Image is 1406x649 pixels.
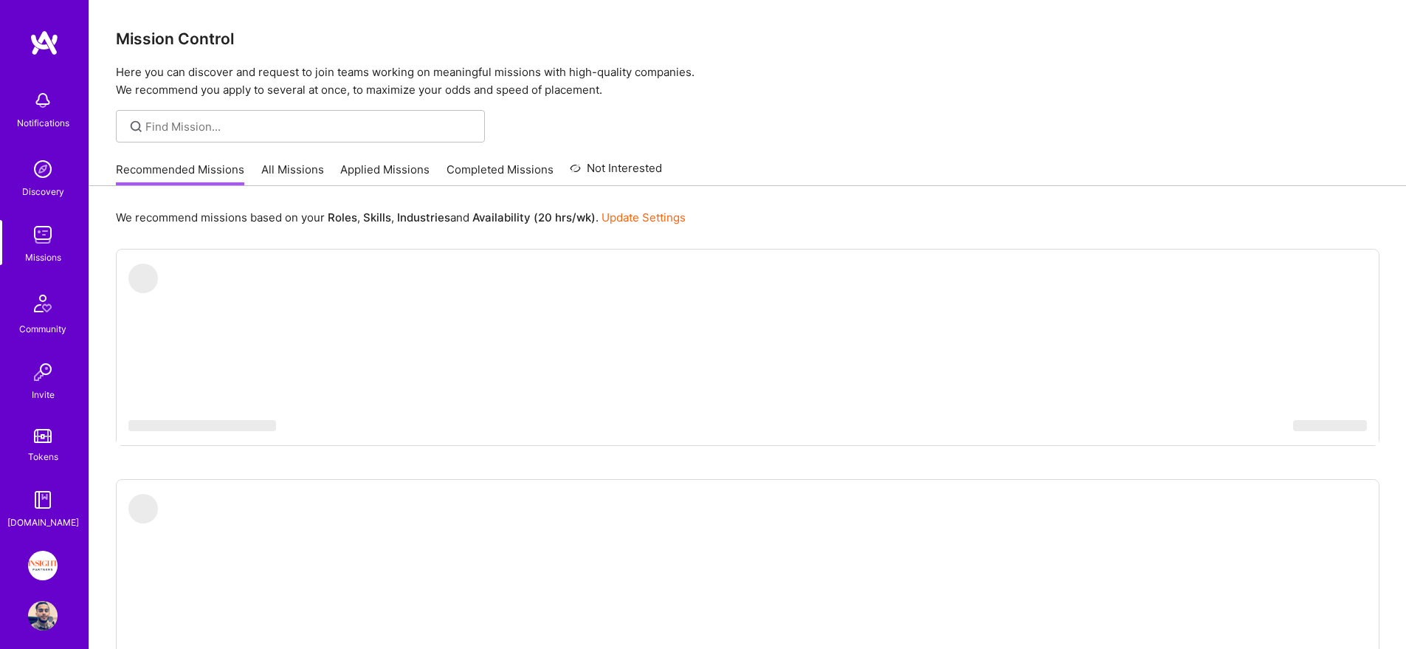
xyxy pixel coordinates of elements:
[17,115,69,131] div: Notifications
[128,118,145,135] i: icon SearchGrey
[32,387,55,402] div: Invite
[34,429,52,443] img: tokens
[28,357,58,387] img: Invite
[363,210,391,224] b: Skills
[28,449,58,464] div: Tokens
[328,210,357,224] b: Roles
[24,551,61,580] a: Insight Partners: Data & AI - Sourcing
[116,210,686,225] p: We recommend missions based on your , , and .
[24,601,61,631] a: User Avatar
[7,515,79,530] div: [DOMAIN_NAME]
[340,162,430,186] a: Applied Missions
[25,286,61,321] img: Community
[602,210,686,224] a: Update Settings
[145,119,474,134] input: overall type: UNKNOWN_TYPE server type: NO_SERVER_DATA heuristic type: UNKNOWN_TYPE label: Find M...
[28,551,58,580] img: Insight Partners: Data & AI - Sourcing
[28,86,58,115] img: bell
[28,154,58,184] img: discovery
[570,159,662,186] a: Not Interested
[19,321,66,337] div: Community
[28,485,58,515] img: guide book
[25,250,61,265] div: Missions
[28,601,58,631] img: User Avatar
[447,162,554,186] a: Completed Missions
[22,184,64,199] div: Discovery
[30,30,59,56] img: logo
[116,30,1379,48] h3: Mission Control
[28,220,58,250] img: teamwork
[472,210,596,224] b: Availability (20 hrs/wk)
[116,162,244,186] a: Recommended Missions
[261,162,324,186] a: All Missions
[397,210,450,224] b: Industries
[116,63,1379,99] p: Here you can discover and request to join teams working on meaningful missions with high-quality ...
